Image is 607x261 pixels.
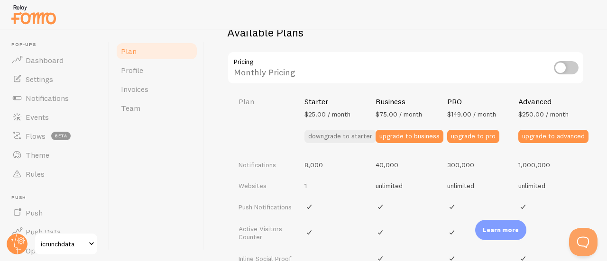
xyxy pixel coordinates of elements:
span: Theme [26,150,49,160]
td: Notifications [227,154,299,175]
a: Profile [115,61,198,80]
span: Flows [26,131,46,141]
a: Plan [115,42,198,61]
span: $149.00 / month [447,110,496,118]
td: 40,000 [370,154,441,175]
div: Learn more [475,220,526,240]
td: unlimited [370,175,441,196]
a: Events [6,108,103,126]
td: Active Visitors Counter [227,218,299,247]
button: upgrade to pro [447,130,499,143]
h4: Starter [304,97,328,107]
button: downgrade to starter [304,130,376,143]
a: Team [115,99,198,117]
td: 1,000,000 [513,154,584,175]
span: Profile [121,65,143,75]
td: 8,000 [299,154,370,175]
span: Invoices [121,84,148,94]
span: Plan [121,46,137,56]
span: $25.00 / month [304,110,350,118]
span: Notifications [26,93,69,103]
td: Push Notifications [227,196,299,218]
td: Websites [227,175,299,196]
span: Rules [26,169,45,179]
a: Dashboard [6,51,103,70]
h4: Advanced [518,97,552,107]
span: beta [51,132,71,140]
span: Events [26,112,49,122]
span: Dashboard [26,55,64,65]
h4: Plan [239,97,293,107]
iframe: Help Scout Beacon - Open [569,228,598,256]
span: Push Data [26,227,61,236]
span: icrunchdata [41,238,86,250]
img: fomo-relay-logo-orange.svg [10,2,57,27]
div: Monthly Pricing [227,51,584,86]
a: Rules [6,164,103,183]
span: Settings [26,74,53,84]
a: Invoices [115,80,198,99]
button: upgrade to advanced [518,130,589,143]
td: unlimited [441,175,513,196]
td: 1 [299,175,370,196]
a: Theme [6,145,103,164]
a: Push [6,203,103,222]
a: Flows beta [6,126,103,145]
h2: Available Plans [227,25,584,40]
h4: Business [376,97,405,107]
span: Team [121,103,140,113]
span: Push [11,195,103,201]
a: icrunchdata [34,233,98,255]
td: 300,000 [441,154,513,175]
span: Pop-ups [11,42,103,48]
td: unlimited [513,175,584,196]
h4: PRO [447,97,462,107]
span: Push [26,208,43,217]
a: Push Data [6,222,103,241]
p: Learn more [483,225,519,234]
button: upgrade to business [376,130,443,143]
a: Settings [6,70,103,89]
a: Notifications [6,89,103,108]
span: $250.00 / month [518,110,569,118]
span: $75.00 / month [376,110,422,118]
